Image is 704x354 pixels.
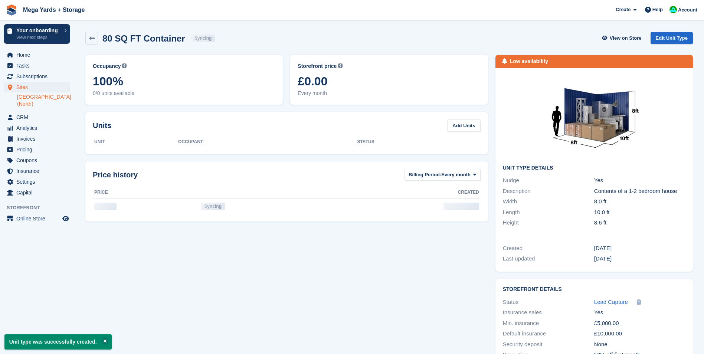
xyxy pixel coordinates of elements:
div: Width [503,197,594,206]
div: Description [503,187,594,196]
a: menu [4,213,70,224]
span: Coupons [16,155,61,165]
a: menu [4,177,70,187]
div: Yes [594,308,685,317]
span: Price history [93,169,138,180]
div: 10.0 ft [594,208,685,217]
span: Account [678,6,697,14]
p: Your onboarding [16,28,60,33]
div: Length [503,208,594,217]
a: menu [4,123,70,133]
th: Occupant [178,136,357,148]
a: Preview store [61,214,70,223]
span: Analytics [16,123,61,133]
a: menu [4,50,70,60]
img: icon-info-grey-7440780725fd019a000dd9b08b2336e03edf1995a4989e88bcd33f0948082b44.svg [338,63,343,68]
span: Lead Capture [594,299,628,305]
a: View on Store [601,32,645,44]
div: Security deposit [503,340,594,349]
div: [DATE] [594,244,685,253]
div: [DATE] [594,255,685,263]
span: Pricing [16,144,61,155]
img: stora-icon-8386f47178a22dfd0bd8f6a31ec36ba5ce8667c1dd55bd0f319d3a0aa187defe.svg [6,4,17,16]
div: Min. insurance [503,319,594,328]
span: Help [652,6,663,13]
span: Every month [441,171,471,178]
th: Status [357,136,480,148]
a: Lead Capture [594,298,628,307]
div: Status [503,298,594,307]
th: Price [93,187,199,199]
span: Billing Period: [409,171,441,178]
span: Insurance [16,166,61,176]
a: Your onboarding View next steps [4,24,70,44]
div: Syncing [191,35,215,42]
a: menu [4,166,70,176]
span: Invoices [16,134,61,144]
img: Ben Ainscough [669,6,677,13]
div: Contents of a 1-2 bedroom house [594,187,685,196]
div: Insurance sales [503,308,594,317]
span: Settings [16,177,61,187]
span: View on Store [610,35,642,42]
div: Created [503,244,594,253]
h2: Storefront Details [503,286,685,292]
div: £10,000.00 [594,330,685,338]
div: Height [503,219,594,227]
a: menu [4,155,70,165]
div: Nudge [503,176,594,185]
div: Last updated [503,255,594,263]
a: menu [4,144,70,155]
span: Created [458,189,479,196]
div: Low availability [510,58,548,65]
img: 10-ft-container.jpg [538,76,650,159]
span: Home [16,50,61,60]
div: 8.6 ft [594,219,685,227]
span: Storefront price [298,62,337,70]
h2: Units [93,120,111,131]
a: menu [4,112,70,122]
h2: Unit Type details [503,165,685,171]
p: Unit type was successfully created. [4,334,112,350]
a: menu [4,71,70,82]
p: View next steps [16,34,60,41]
span: Occupancy [93,62,121,70]
span: Create [616,6,631,13]
a: Add Units [447,119,480,132]
div: £5,000.00 [594,319,685,328]
span: Subscriptions [16,71,61,82]
a: menu [4,134,70,144]
span: 100% [93,75,275,88]
span: 0/0 units available [93,89,275,97]
a: menu [4,82,70,92]
span: Online Store [16,213,61,224]
a: [GEOGRAPHIC_DATA] (North) [17,94,70,108]
th: Unit [93,136,178,148]
a: Edit Unit Type [651,32,693,44]
span: Sites [16,82,61,92]
div: 8.0 ft [594,197,685,206]
span: Storefront [7,204,74,212]
div: Default insurance [503,330,594,338]
span: Capital [16,187,61,198]
button: Billing Period: Every month [405,169,481,181]
img: icon-info-grey-7440780725fd019a000dd9b08b2336e03edf1995a4989e88bcd33f0948082b44.svg [122,63,127,68]
span: £0.00 [298,75,480,88]
span: CRM [16,112,61,122]
a: menu [4,187,70,198]
div: Yes [594,176,685,185]
div: Syncing [201,203,225,210]
a: Mega Yards + Storage [20,4,88,16]
h2: 80 SQ FT Container [102,33,185,43]
span: Tasks [16,60,61,71]
span: Every month [298,89,480,97]
a: menu [4,60,70,71]
div: None [594,340,685,349]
